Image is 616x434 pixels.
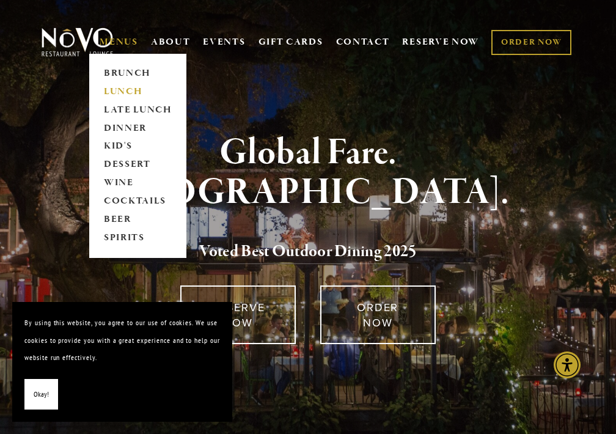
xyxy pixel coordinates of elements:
strong: Global Fare. [GEOGRAPHIC_DATA]. [107,130,510,216]
a: COCKTAILS [100,193,176,211]
a: ORDER NOW [320,285,436,344]
a: CONTACT [336,31,390,54]
div: Accessibility Menu [554,351,581,378]
a: LUNCH [100,83,176,101]
a: ORDER NOW [491,30,571,55]
a: GIFT CARDS [258,31,323,54]
a: ABOUT [151,36,191,48]
h2: 5 [56,239,561,265]
a: RESERVE NOW [402,31,479,54]
p: By using this website, you agree to our use of cookies. We use cookies to provide you with a grea... [24,314,220,367]
button: Okay! [24,379,58,410]
a: Voted Best Outdoor Dining 202 [199,241,408,264]
a: EVENTS [203,36,245,48]
a: BEER [100,211,176,229]
a: MENUS [100,36,138,48]
span: Okay! [34,386,49,403]
a: SPIRITS [100,229,176,248]
section: Cookie banner [12,302,232,422]
img: Novo Restaurant &amp; Lounge [39,27,116,57]
a: LATE LUNCH [100,101,176,119]
a: WINE [100,174,176,193]
a: RESERVE NOW [180,285,296,344]
a: DESSERT [100,156,176,174]
a: DINNER [100,119,176,138]
a: KID'S [100,138,176,156]
a: BRUNCH [100,64,176,83]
